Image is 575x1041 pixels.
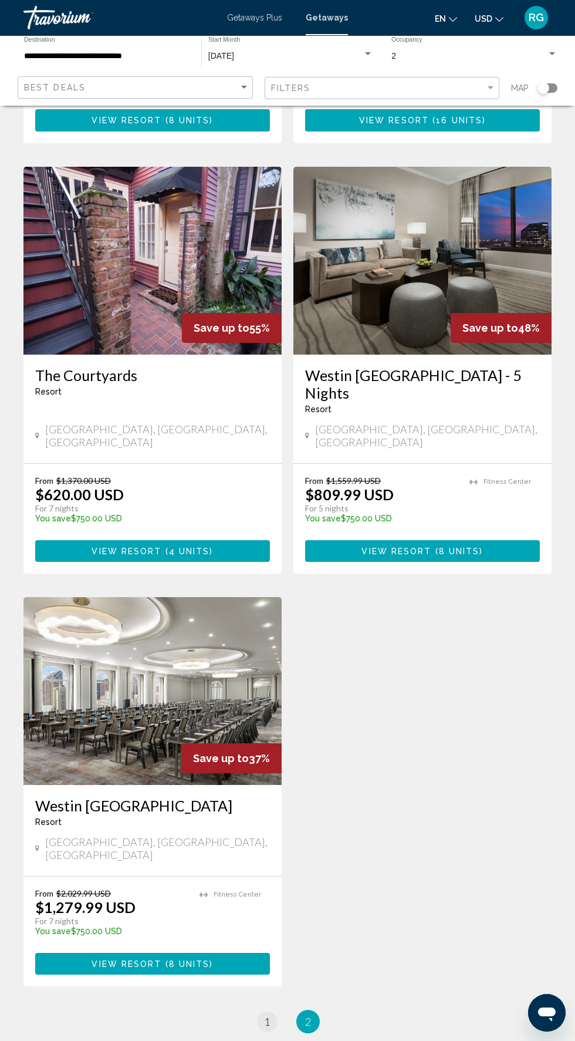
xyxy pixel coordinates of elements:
[305,476,323,486] span: From
[169,547,210,556] span: 4 units
[35,387,62,396] span: Resort
[271,83,311,93] span: Filters
[265,76,500,100] button: Filter
[35,366,270,384] a: The Courtyards
[162,116,214,126] span: ( )
[92,116,161,126] span: View Resort
[23,1010,552,1033] ul: Pagination
[305,486,394,503] p: $809.99 USD
[56,888,111,898] span: $2,029.99 USD
[23,597,282,785] img: RM91O01X.jpg
[45,836,270,861] span: [GEOGRAPHIC_DATA], [GEOGRAPHIC_DATA], [GEOGRAPHIC_DATA]
[182,313,282,343] div: 55%
[35,898,136,916] p: $1,279.99 USD
[181,743,282,773] div: 37%
[315,423,540,449] span: [GEOGRAPHIC_DATA], [GEOGRAPHIC_DATA], [GEOGRAPHIC_DATA]
[429,116,486,126] span: ( )
[293,167,552,355] img: RM91I01X.jpg
[24,83,86,92] span: Best Deals
[92,959,161,969] span: View Resort
[162,547,214,556] span: ( )
[35,503,258,514] p: For 7 nights
[521,5,552,30] button: User Menu
[475,14,492,23] span: USD
[359,116,429,126] span: View Resort
[23,6,215,29] a: Travorium
[305,540,540,562] button: View Resort(8 units)
[45,423,270,449] span: [GEOGRAPHIC_DATA], [GEOGRAPHIC_DATA], [GEOGRAPHIC_DATA]
[483,478,531,486] span: Fitness Center
[435,10,457,27] button: Change language
[35,927,71,936] span: You save
[35,888,53,898] span: From
[169,959,210,969] span: 8 units
[305,514,458,523] p: $750.00 USD
[305,503,458,514] p: For 5 nights
[35,540,270,562] button: View Resort(4 units)
[227,13,282,22] a: Getaways Plus
[529,12,544,23] span: RG
[35,797,270,814] a: Westin [GEOGRAPHIC_DATA]
[35,514,71,523] span: You save
[35,916,188,927] p: For 7 nights
[194,322,249,334] span: Save up to
[432,547,483,556] span: ( )
[305,109,540,131] button: View Resort(16 units)
[264,1015,270,1028] span: 1
[162,959,214,969] span: ( )
[214,891,261,898] span: Fitness Center
[24,83,249,93] mat-select: Sort by
[305,405,332,414] span: Resort
[439,547,480,556] span: 8 units
[305,366,540,402] a: Westin [GEOGRAPHIC_DATA] - 5 Nights
[462,322,518,334] span: Save up to
[35,476,53,486] span: From
[511,80,529,96] span: Map
[35,109,270,131] button: View Resort(8 units)
[305,514,341,523] span: You save
[208,51,234,60] span: [DATE]
[305,1015,311,1028] span: 2
[35,953,270,975] button: View Resort(8 units)
[306,13,348,22] a: Getaways
[35,817,62,827] span: Resort
[435,14,446,23] span: en
[436,116,482,126] span: 16 units
[35,927,188,936] p: $750.00 USD
[451,313,552,343] div: 48%
[35,486,124,503] p: $620.00 USD
[23,167,282,355] img: 0678E01L.jpg
[92,547,161,556] span: View Resort
[361,547,431,556] span: View Resort
[391,51,396,60] span: 2
[528,994,566,1032] iframe: Button to launch messaging window
[56,476,111,486] span: $1,370.00 USD
[35,514,258,523] p: $750.00 USD
[475,10,503,27] button: Change currency
[326,476,381,486] span: $1,559.99 USD
[193,752,249,764] span: Save up to
[169,116,210,126] span: 8 units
